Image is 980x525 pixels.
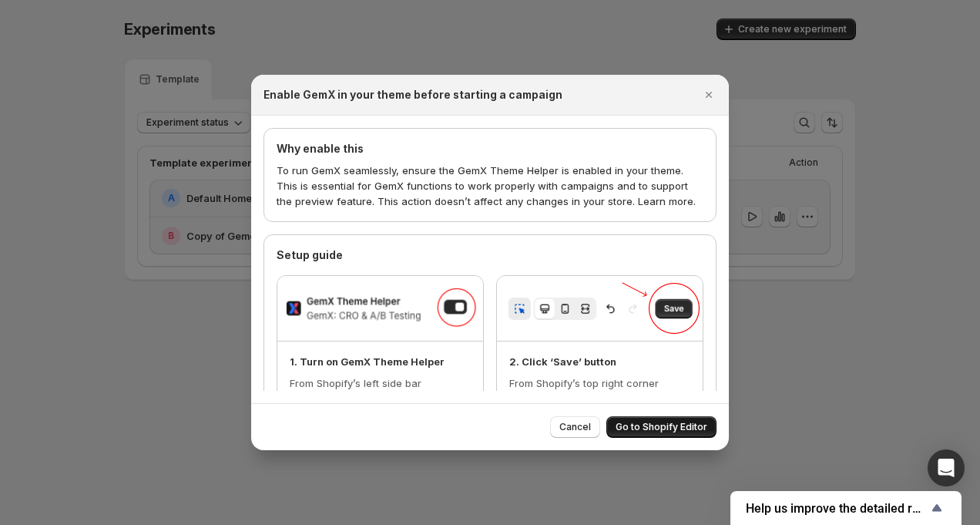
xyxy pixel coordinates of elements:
button: Close [698,84,720,106]
p: From Shopify’s left side bar [290,375,471,391]
h4: Setup guide [277,247,703,263]
h2: Enable GemX in your theme before starting a campaign [263,87,562,103]
img: 2. Click ‘Save’ button [497,276,703,341]
img: 1. Turn on GemX Theme Helper [277,276,483,341]
h4: Why enable this [277,141,703,156]
span: Help us improve the detailed report for A/B campaigns [746,501,928,516]
p: 2. Click ‘Save’ button [509,354,690,369]
button: Show survey - Help us improve the detailed report for A/B campaigns [746,499,946,517]
p: 1. Turn on GemX Theme Helper [290,354,471,369]
span: Go to Shopify Editor [616,421,707,433]
p: To run GemX seamlessly, ensure the GemX Theme Helper is enabled in your theme. This is essential ... [277,163,703,209]
span: Cancel [559,421,591,433]
p: From Shopify’s top right corner [509,375,690,391]
div: Open Intercom Messenger [928,449,965,486]
button: Go to Shopify Editor [606,416,717,438]
button: Cancel [550,416,600,438]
